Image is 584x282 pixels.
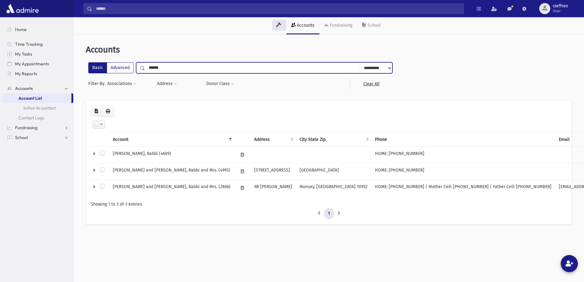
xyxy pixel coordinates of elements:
[109,180,234,196] td: [PERSON_NAME] and [PERSON_NAME], Rabbi and Mrs. (2866)
[2,59,73,69] a: My Appointments
[296,23,315,28] div: Accounts
[296,133,371,147] th: City State Zip : activate to sort column ascending
[15,61,49,67] span: My Appointments
[350,78,392,89] a: Clear All
[2,113,73,123] a: Contact Logs
[2,103,73,113] a: tuition to contact
[15,27,27,32] span: Home
[15,51,32,57] span: My Tasks
[88,62,134,73] div: FilterModes
[2,49,73,59] a: My Tasks
[371,163,555,180] td: HOME: [PHONE_NUMBER]
[250,163,296,180] td: [STREET_ADDRESS]
[2,25,73,34] a: Home
[91,201,567,207] div: Showing 1 to 3 of 3 entries
[2,69,73,79] a: My Reports
[553,4,568,9] span: rzeffren
[109,163,234,180] td: [PERSON_NAME] and [PERSON_NAME], Rabbi and Mrs. (4993)
[553,9,568,14] span: User
[2,83,73,93] a: Accounts
[88,62,107,73] label: Basic
[371,147,555,163] td: HOME: [PHONE_NUMBER]
[2,133,73,142] a: School
[371,180,555,196] td: HOME: [PHONE_NUMBER] | Mother Cell: [PHONE_NUMBER] | Father Cell: [PHONE_NUMBER]
[102,106,114,117] button: Print
[5,2,40,15] img: AdmirePro
[109,147,234,163] td: [PERSON_NAME], Rabbi (4609)
[86,44,120,55] span: Accounts
[2,39,73,49] a: Time Tracking
[324,208,334,219] a: 1
[157,78,177,89] button: Address
[107,78,137,89] button: Associations
[2,93,71,103] a: Account List
[286,17,319,34] a: Accounts
[250,133,296,147] th: Address : activate to sort column ascending
[15,86,33,91] span: Accounts
[357,17,386,34] a: School
[329,23,352,28] div: Fundraising
[92,3,464,14] input: Search
[250,180,296,196] td: 9B [PERSON_NAME]
[2,123,73,133] a: Fundraising
[296,163,371,180] td: [GEOGRAPHIC_DATA]
[88,80,107,87] span: Filter By
[319,17,357,34] a: Fundraising
[109,133,234,147] th: Account: activate to sort column descending
[18,115,44,121] span: Contact Logs
[15,71,37,76] span: My Reports
[15,125,37,130] span: Fundraising
[15,135,28,140] span: School
[366,23,381,28] div: School
[371,133,555,147] th: Phone
[91,106,102,117] button: CSV
[107,62,134,73] label: Advanced
[18,95,42,101] span: Account List
[15,41,43,47] span: Time Tracking
[296,180,371,196] td: Monsey, [GEOGRAPHIC_DATA] 10952
[206,78,234,89] button: Donor Class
